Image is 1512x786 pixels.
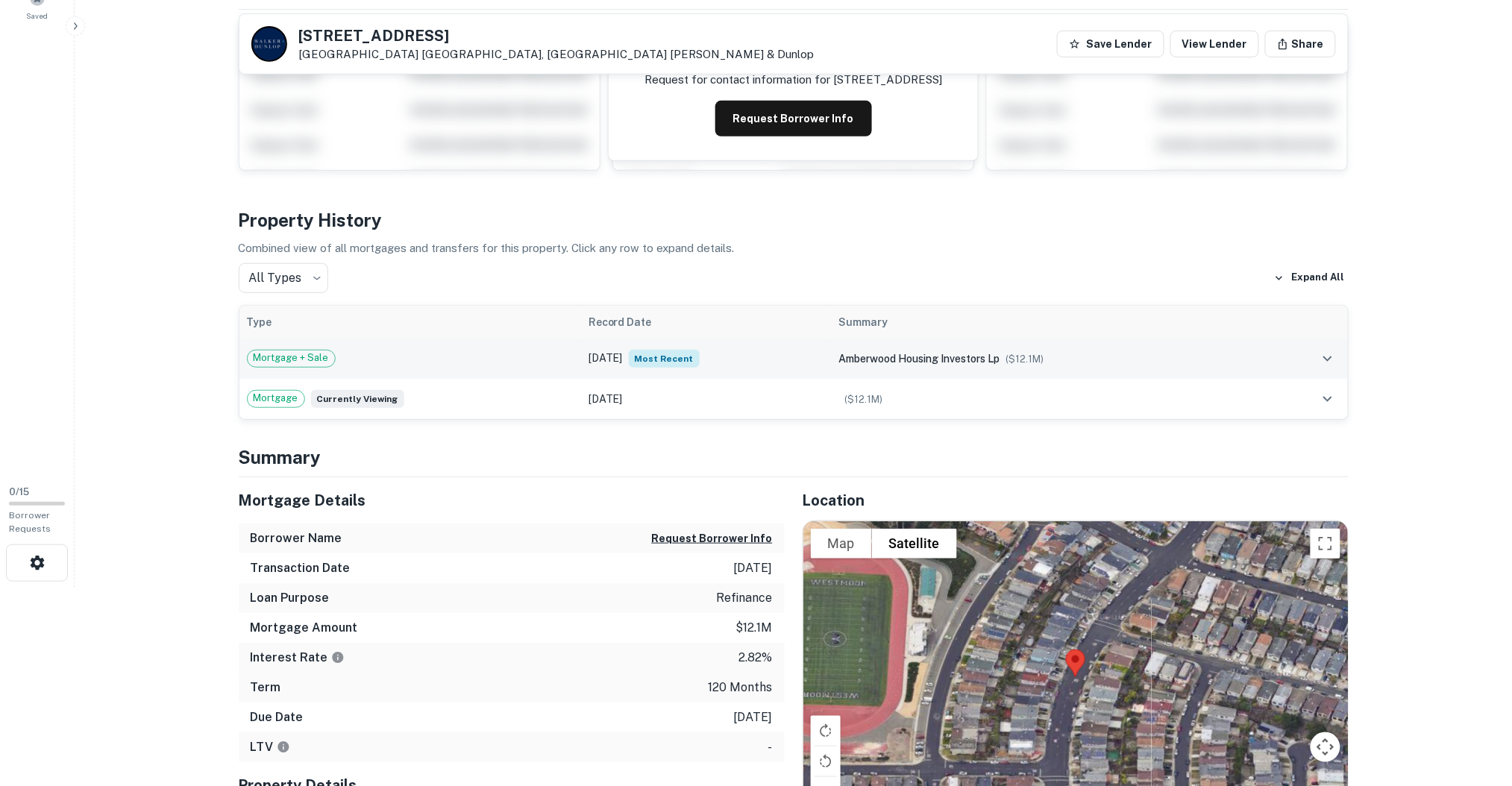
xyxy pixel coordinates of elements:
p: [DATE] [734,708,773,726]
span: Borrower Requests [9,510,51,534]
a: View Lender [1170,31,1259,57]
button: Rotate map clockwise [811,716,841,746]
p: [DATE] [734,559,773,577]
p: [GEOGRAPHIC_DATA] [GEOGRAPHIC_DATA], [GEOGRAPHIC_DATA] [299,48,815,61]
span: Mortgage [248,391,304,406]
h4: Summary [239,444,1349,471]
span: Most Recent [629,350,700,368]
span: ($ 12.1M ) [844,394,882,405]
p: refinance [717,589,773,607]
button: Toggle fullscreen view [1311,529,1340,559]
td: [DATE] [581,339,831,379]
p: Combined view of all mortgages and transfers for this property. Click any row to expand details. [239,239,1349,257]
span: 0 / 15 [9,486,29,497]
span: Currently viewing [311,390,404,408]
h6: Mortgage Amount [251,619,358,637]
iframe: Chat Widget [1437,619,1512,691]
h5: Location [803,489,1349,512]
p: Request for contact information for [644,71,830,89]
button: Show satellite imagery [872,529,957,559]
button: Save Lender [1057,31,1164,57]
h6: Interest Rate [251,649,345,667]
svg: The interest rates displayed on the website are for informational purposes only and may be report... [331,651,345,664]
h6: Loan Purpose [251,589,330,607]
h6: Transaction Date [251,559,351,577]
h6: Borrower Name [251,529,342,547]
h5: [STREET_ADDRESS] [299,28,815,43]
h6: Due Date [251,708,304,726]
h5: Mortgage Details [239,489,785,512]
p: - [768,738,773,756]
div: All Types [239,263,328,293]
span: ($ 12.1M ) [1006,353,1044,365]
p: $12.1m [736,619,773,637]
span: amberwood housing investors lp [838,353,1000,365]
button: Share [1265,31,1336,57]
h6: Term [251,679,281,697]
th: Summary [831,306,1267,339]
button: Show street map [811,529,872,559]
td: [DATE] [581,379,831,419]
th: Record Date [581,306,831,339]
h6: LTV [251,738,290,756]
button: Request Borrower Info [652,529,773,547]
a: [PERSON_NAME] & Dunlop [671,48,815,60]
button: Request Borrower Info [715,101,872,136]
button: Expand All [1270,267,1349,289]
span: Mortgage + Sale [248,350,335,365]
svg: LTVs displayed on the website are for informational purposes only and may be reported incorrectly... [277,741,290,754]
span: Saved [27,10,48,22]
h4: Property History [239,207,1349,233]
button: expand row [1315,386,1340,412]
p: 120 months [709,679,773,697]
p: 2.82% [739,649,773,667]
p: [STREET_ADDRESS] [833,71,942,89]
th: Type [239,306,581,339]
button: Rotate map counterclockwise [811,746,841,776]
button: Map camera controls [1311,732,1340,762]
button: expand row [1315,346,1340,371]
